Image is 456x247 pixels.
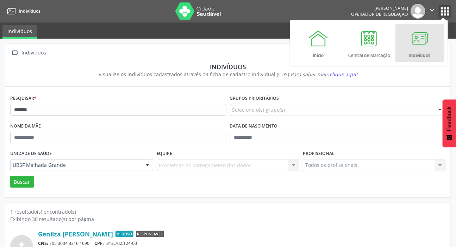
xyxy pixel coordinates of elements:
[10,121,41,132] label: Nome da mãe
[443,99,456,147] button: Feedback - Mostrar pesquisa
[115,231,133,237] span: Idoso
[10,48,48,58] a:  Indivíduos
[446,106,452,131] span: Feedback
[95,240,104,246] span: CPF:
[38,240,446,246] div: 705 3004 3316 1690
[2,25,37,39] a: Indivíduos
[411,4,425,19] img: img
[439,5,451,18] button: apps
[19,8,40,14] span: Indivíduos
[351,5,408,11] div: [PERSON_NAME]
[20,48,48,58] div: Indivíduos
[106,240,137,246] span: 312.702.124-00
[345,24,394,62] a: Central de Marcação
[294,24,343,62] a: Início
[351,11,408,17] span: Operador de regulação
[15,71,441,78] div: Visualize os indivíduos cadastrados através da ficha de cadastro individual (CDS).
[13,162,139,169] span: UBSF Malhada Grande
[10,148,52,159] label: Unidade de saúde
[38,230,113,238] a: Genilza [PERSON_NAME]
[303,148,335,159] label: Profissional
[10,176,34,188] button: Buscar
[15,63,441,71] div: Indivíduos
[10,215,446,223] div: Exibindo 30 resultado(s) por página
[232,106,285,113] span: Selecione o(s) grupo(s)
[230,93,279,104] label: Grupos prioritários
[10,48,20,58] i: 
[38,240,48,246] span: CNS:
[395,24,444,62] a: Indivíduos
[425,4,439,19] button: 
[157,148,173,159] label: Equipe
[428,6,436,14] i: 
[10,93,37,104] label: Pesquisar
[230,121,278,132] label: Data de nascimento
[291,71,357,78] i: Para saber mais,
[136,231,164,237] span: Responsável
[10,208,446,215] div: 1 resultado(s) encontrado(s)
[5,5,40,17] a: Indivíduos
[330,71,357,78] span: clique aqui!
